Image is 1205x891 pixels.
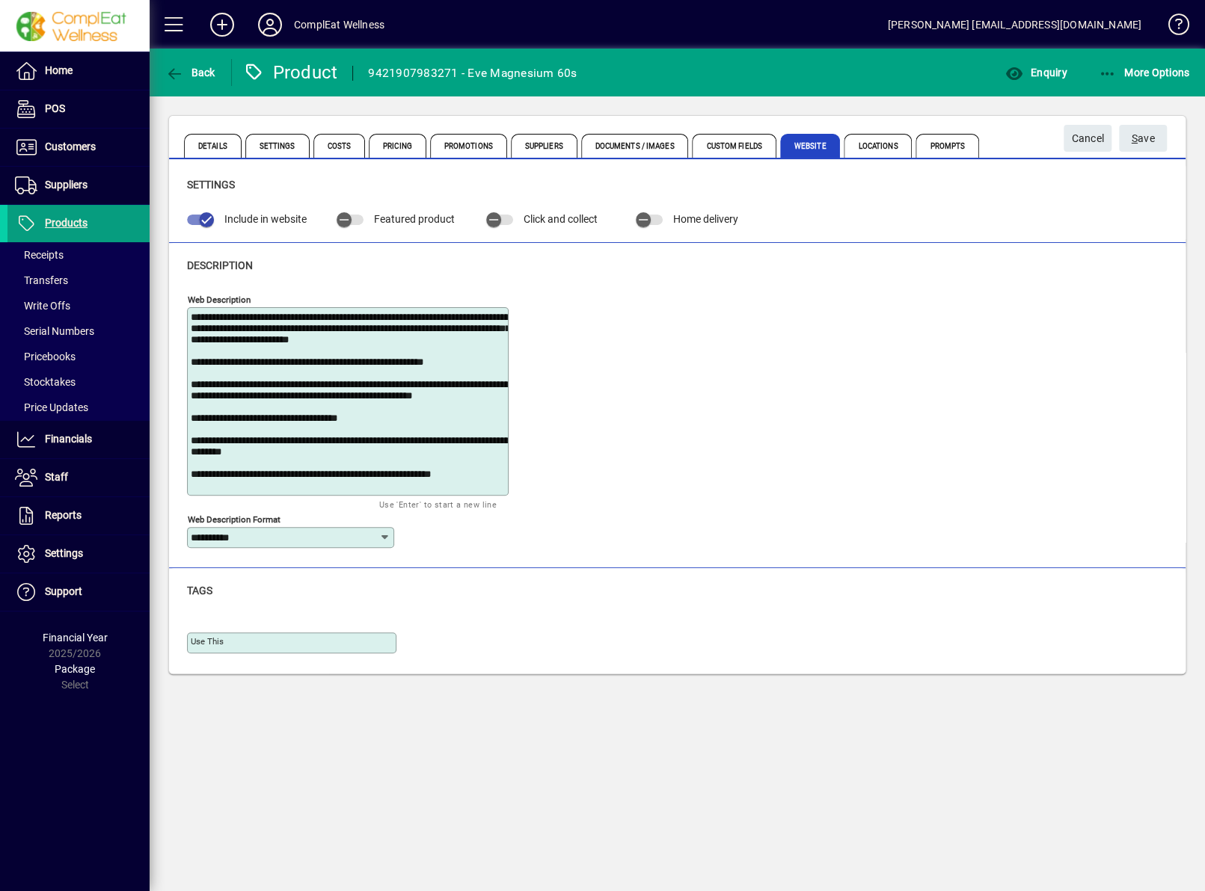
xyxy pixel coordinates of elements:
[7,318,150,344] a: Serial Numbers
[1071,126,1104,151] span: Cancel
[165,67,215,78] span: Back
[45,141,96,152] span: Customers
[7,90,150,128] a: POS
[7,167,150,204] a: Suppliers
[7,242,150,268] a: Receipts
[1095,59,1194,86] button: More Options
[780,134,841,158] span: Website
[313,134,366,158] span: Costs
[188,514,280,524] mat-label: Web Description Format
[369,134,426,158] span: Pricing
[888,13,1141,37] div: [PERSON_NAME] [EMAIL_ADDRESS][DOMAIN_NAME]
[43,632,108,644] span: Financial Year
[1099,67,1190,78] span: More Options
[7,421,150,458] a: Financials
[673,213,738,225] span: Home delivery
[1064,125,1112,152] button: Cancel
[7,459,150,496] a: Staff
[187,585,212,596] span: Tags
[294,13,384,37] div: ComplEat Wellness
[379,496,497,513] mat-hint: Use 'Enter' to start a new line
[55,663,95,675] span: Package
[162,59,219,86] button: Back
[374,213,455,225] span: Featured product
[224,213,307,225] span: Include in website
[916,134,979,158] span: Prompts
[524,213,598,225] span: Click and collect
[1156,3,1186,52] a: Knowledge Base
[45,585,82,597] span: Support
[191,636,224,647] mat-label: Use This
[7,369,150,395] a: Stocktakes
[1001,59,1070,86] button: Enquiry
[15,274,68,286] span: Transfers
[15,376,76,388] span: Stocktakes
[187,179,235,191] span: Settings
[15,249,64,261] span: Receipts
[187,259,253,271] span: Description
[15,401,88,413] span: Price Updates
[581,134,689,158] span: Documents / Images
[7,293,150,318] a: Write Offs
[45,179,88,191] span: Suppliers
[245,134,310,158] span: Settings
[15,351,76,363] span: Pricebooks
[15,300,70,312] span: Write Offs
[430,134,507,158] span: Promotions
[511,134,577,158] span: Suppliers
[1005,67,1067,78] span: Enquiry
[45,64,73,76] span: Home
[7,52,150,90] a: Home
[188,294,251,304] mat-label: Web Description
[45,509,82,521] span: Reports
[45,433,92,445] span: Financials
[45,547,83,559] span: Settings
[7,535,150,573] a: Settings
[7,268,150,293] a: Transfers
[692,134,776,158] span: Custom Fields
[1132,132,1138,144] span: S
[368,61,577,85] div: 9421907983271 - Eve Magnesium 60s
[7,129,150,166] a: Customers
[1119,125,1167,152] button: Save
[7,497,150,534] a: Reports
[45,102,65,114] span: POS
[1132,126,1155,151] span: ave
[184,134,242,158] span: Details
[45,471,68,483] span: Staff
[7,395,150,420] a: Price Updates
[7,573,150,611] a: Support
[844,134,912,158] span: Locations
[45,217,88,229] span: Products
[15,325,94,337] span: Serial Numbers
[243,61,338,84] div: Product
[7,344,150,369] a: Pricebooks
[150,59,232,86] app-page-header-button: Back
[198,11,246,38] button: Add
[246,11,294,38] button: Profile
